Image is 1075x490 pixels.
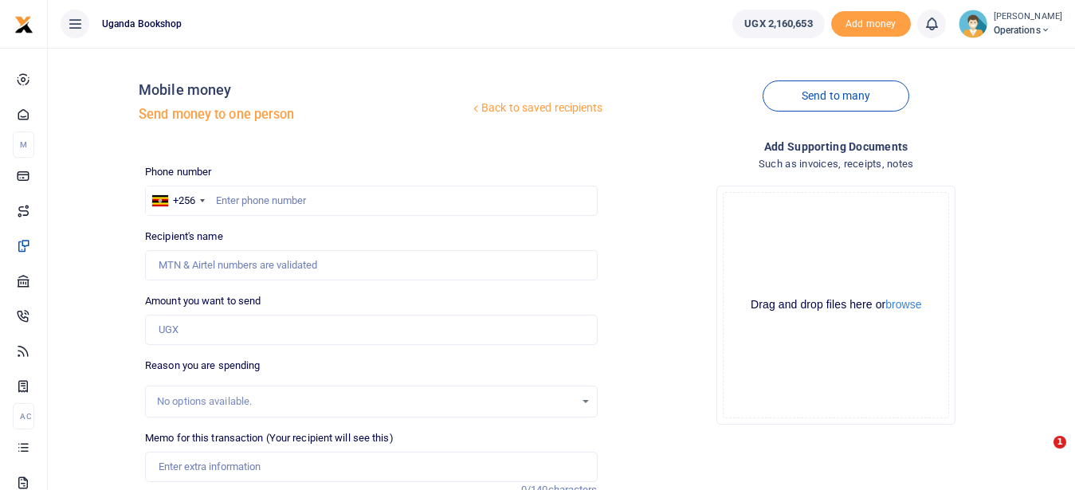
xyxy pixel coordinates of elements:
span: UGX 2,160,653 [744,16,812,32]
small: [PERSON_NAME] [994,10,1062,24]
li: Ac [13,403,34,429]
li: Wallet ballance [726,10,830,38]
div: +256 [173,193,195,209]
a: Back to saved recipients [469,94,604,123]
div: Drag and drop files here or [724,297,948,312]
input: UGX [145,315,597,345]
h4: Add supporting Documents [610,138,1062,155]
div: File Uploader [716,186,955,425]
iframe: Intercom live chat [1021,436,1059,474]
label: Phone number [145,164,211,180]
input: Enter phone number [145,186,597,216]
span: 1 [1053,436,1066,449]
label: Recipient's name [145,229,223,245]
a: Send to many [763,80,909,112]
button: browse [885,299,921,310]
label: Memo for this transaction (Your recipient will see this) [145,430,394,446]
a: profile-user [PERSON_NAME] Operations [959,10,1062,38]
span: Add money [831,11,911,37]
h5: Send money to one person [139,107,469,123]
label: Amount you want to send [145,293,261,309]
input: MTN & Airtel numbers are validated [145,250,597,280]
span: Operations [994,23,1062,37]
span: Uganda bookshop [96,17,189,31]
a: logo-small logo-large logo-large [14,18,33,29]
div: Uganda: +256 [146,186,210,215]
img: profile-user [959,10,987,38]
li: M [13,131,34,158]
h4: Mobile money [139,81,469,99]
h4: Such as invoices, receipts, notes [610,155,1062,173]
img: logo-small [14,15,33,34]
li: Toup your wallet [831,11,911,37]
label: Reason you are spending [145,358,260,374]
input: Enter extra information [145,452,597,482]
a: UGX 2,160,653 [732,10,824,38]
div: No options available. [157,394,574,410]
a: Add money [831,17,911,29]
